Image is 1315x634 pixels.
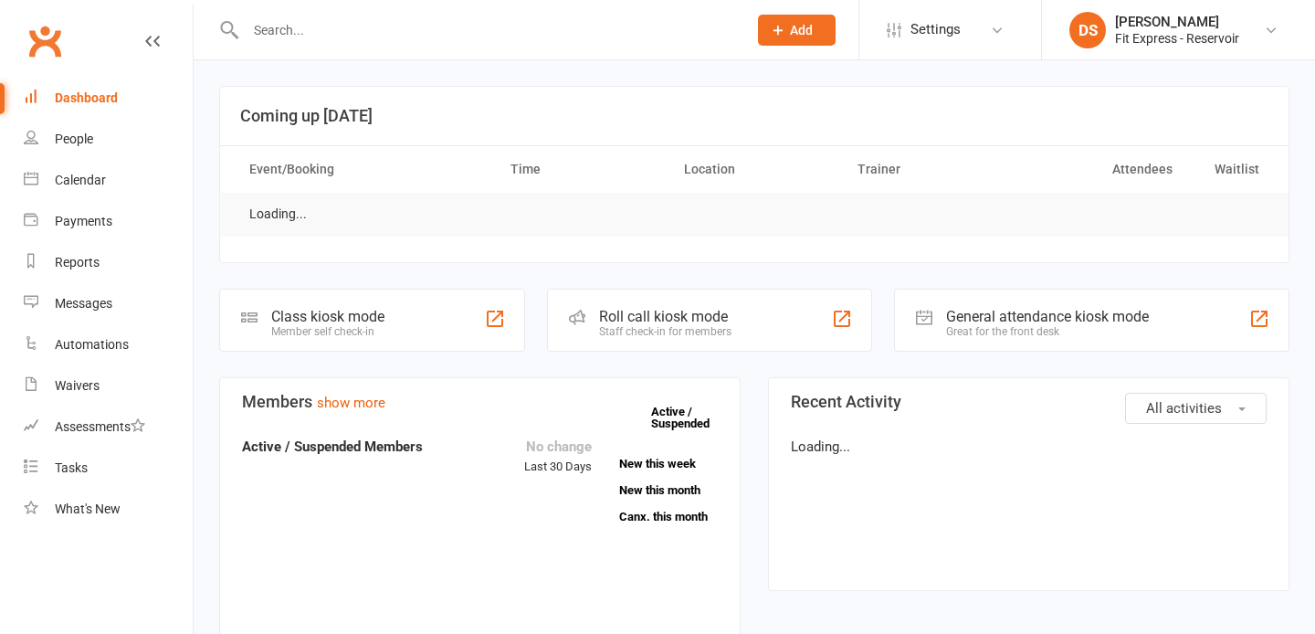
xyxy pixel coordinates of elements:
div: Messages [55,296,112,311]
th: Time [494,146,668,193]
th: Attendees [1015,146,1188,193]
th: Trainer [841,146,1015,193]
a: Waivers [24,365,193,407]
a: Active / Suspended [651,392,731,443]
a: People [24,119,193,160]
td: Loading... [233,193,323,236]
div: Great for the front desk [946,325,1149,338]
a: Clubworx [22,18,68,64]
div: Calendar [55,173,106,187]
div: Fit Express - Reservoir [1115,30,1239,47]
a: Dashboard [24,78,193,119]
div: Payments [55,214,112,228]
div: General attendance kiosk mode [946,308,1149,325]
a: New this month [619,484,718,496]
th: Waitlist [1189,146,1276,193]
a: Calendar [24,160,193,201]
a: Automations [24,324,193,365]
div: Automations [55,337,129,352]
input: Search... [240,17,734,43]
div: No change [524,436,592,458]
div: Tasks [55,460,88,475]
h3: Coming up [DATE] [240,107,1268,125]
h3: Members [242,393,718,411]
div: DS [1069,12,1106,48]
div: Last 30 Days [524,436,592,477]
a: Tasks [24,448,193,489]
div: What's New [55,502,121,516]
span: All activities [1146,400,1222,417]
p: Loading... [791,436,1267,458]
div: Roll call kiosk mode [599,308,731,325]
th: Location [668,146,841,193]
a: Payments [24,201,193,242]
div: Member self check-in [271,325,384,338]
th: Event/Booking [233,146,494,193]
div: Dashboard [55,90,118,105]
a: What's New [24,489,193,530]
div: Class kiosk mode [271,308,384,325]
div: Assessments [55,419,145,434]
a: Canx. this month [619,511,718,523]
a: show more [317,395,385,411]
div: [PERSON_NAME] [1115,14,1239,30]
a: Reports [24,242,193,283]
a: Messages [24,283,193,324]
a: Assessments [24,407,193,448]
div: Reports [55,255,100,269]
span: Add [790,23,813,37]
div: People [55,132,93,146]
button: All activities [1125,393,1267,424]
div: Waivers [55,378,100,393]
button: Add [758,15,836,46]
strong: Active / Suspended Members [242,439,423,455]
h3: Recent Activity [791,393,1267,411]
a: New this week [619,458,718,470]
div: Staff check-in for members [599,325,731,338]
span: Settings [910,9,961,50]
